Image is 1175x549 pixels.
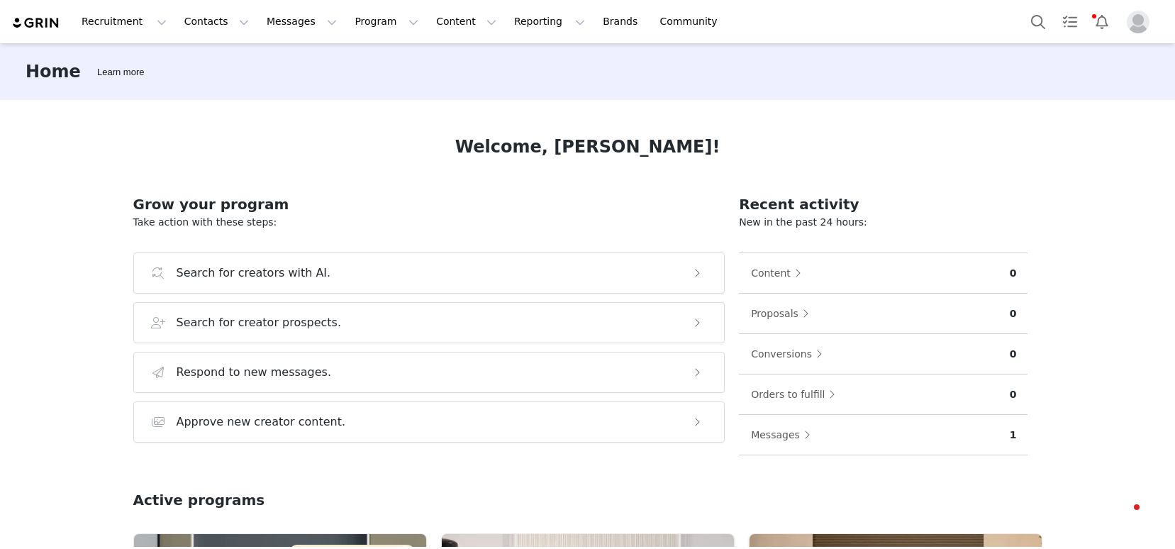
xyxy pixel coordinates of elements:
[1010,266,1017,281] p: 0
[750,343,830,365] button: Conversions
[455,134,720,160] h1: Welcome, [PERSON_NAME]!
[73,6,175,38] button: Recruitment
[11,16,61,30] img: grin logo
[594,6,650,38] a: Brands
[133,302,725,343] button: Search for creator prospects.
[1023,6,1054,38] button: Search
[1010,347,1017,362] p: 0
[1118,11,1164,33] button: Profile
[176,6,257,38] button: Contacts
[177,414,346,431] h3: Approve new creator content.
[133,352,725,393] button: Respond to new messages.
[750,383,842,406] button: Orders to fulfill
[1010,387,1017,402] p: 0
[133,489,265,511] h2: Active programs
[750,423,818,446] button: Messages
[1127,11,1149,33] img: placeholder-profile.jpg
[652,6,733,38] a: Community
[1054,6,1086,38] a: Tasks
[177,364,332,381] h3: Respond to new messages.
[739,215,1028,230] p: New in the past 24 hours:
[133,215,725,230] p: Take action with these steps:
[346,6,427,38] button: Program
[133,194,725,215] h2: Grow your program
[750,302,816,325] button: Proposals
[94,65,147,79] div: Tooltip anchor
[26,59,81,84] h3: Home
[258,6,345,38] button: Messages
[177,265,331,282] h3: Search for creators with AI.
[1106,501,1140,535] iframe: Intercom live chat
[133,253,725,294] button: Search for creators with AI.
[1086,6,1118,38] button: Notifications
[133,401,725,443] button: Approve new creator content.
[1010,428,1017,443] p: 1
[506,6,594,38] button: Reporting
[177,314,342,331] h3: Search for creator prospects.
[1010,306,1017,321] p: 0
[750,262,808,284] button: Content
[428,6,505,38] button: Content
[739,194,1028,215] h2: Recent activity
